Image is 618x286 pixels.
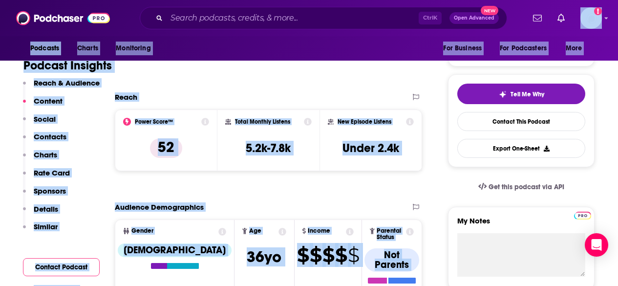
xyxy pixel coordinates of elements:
[348,247,359,263] span: $
[249,228,261,234] span: Age
[457,112,585,131] a: Contact This Podcast
[443,42,482,55] span: For Business
[135,118,173,125] h2: Power Score™
[335,247,347,263] span: $
[34,186,66,196] p: Sponsors
[574,210,591,220] a: Pro website
[71,39,104,58] a: Charts
[34,150,57,159] p: Charts
[457,84,585,104] button: tell me why sparkleTell Me Why
[580,7,602,29] span: Logged in as RussoPartners3
[23,114,56,132] button: Social
[23,204,58,222] button: Details
[16,9,110,27] img: Podchaser - Follow, Share and Rate Podcasts
[454,16,494,21] span: Open Advanced
[364,248,419,272] div: Not Parents
[436,39,494,58] button: open menu
[34,132,66,141] p: Contacts
[489,183,564,191] span: Get this podcast via API
[308,228,330,234] span: Income
[109,39,163,58] button: open menu
[511,90,544,98] span: Tell Me Why
[23,96,63,114] button: Content
[594,7,602,15] svg: Add a profile image
[23,168,70,186] button: Rate Card
[34,204,58,214] p: Details
[118,243,232,257] div: [DEMOGRAPHIC_DATA]
[115,92,137,102] h2: Reach
[115,202,204,212] h2: Audience Demographics
[470,175,572,199] a: Get this podcast via API
[580,7,602,29] img: User Profile
[499,90,507,98] img: tell me why sparkle
[23,258,100,276] button: Contact Podcast
[481,6,498,15] span: New
[23,132,66,150] button: Contacts
[23,39,72,58] button: open menu
[580,7,602,29] button: Show profile menu
[493,39,561,58] button: open menu
[167,10,419,26] input: Search podcasts, credits, & more...
[247,247,281,266] span: 36 yo
[566,42,582,55] span: More
[34,222,58,231] p: Similar
[449,12,499,24] button: Open AdvancedNew
[23,78,100,96] button: Reach & Audience
[150,138,182,158] p: 52
[297,247,309,263] span: $
[559,39,595,58] button: open menu
[23,58,112,73] h1: Podcast Insights
[235,118,290,125] h2: Total Monthly Listens
[116,42,150,55] span: Monitoring
[322,247,334,263] span: $
[342,141,399,155] h3: Under 2.4k
[246,141,291,155] h3: 5.2k-7.8k
[377,228,405,241] span: Parental Status
[585,233,608,257] div: Open Intercom Messenger
[554,10,569,26] a: Show notifications dropdown
[23,150,57,168] button: Charts
[574,212,591,220] img: Podchaser Pro
[500,42,547,55] span: For Podcasters
[457,216,585,233] label: My Notes
[310,247,321,263] span: $
[529,10,546,26] a: Show notifications dropdown
[34,168,70,177] p: Rate Card
[140,7,507,29] div: Search podcasts, credits, & more...
[23,186,66,204] button: Sponsors
[34,78,100,88] p: Reach & Audience
[23,222,58,240] button: Similar
[77,42,98,55] span: Charts
[30,42,59,55] span: Podcasts
[419,12,442,24] span: Ctrl K
[131,228,153,234] span: Gender
[457,139,585,158] button: Export One-Sheet
[34,96,63,106] p: Content
[338,118,391,125] h2: New Episode Listens
[34,114,56,124] p: Social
